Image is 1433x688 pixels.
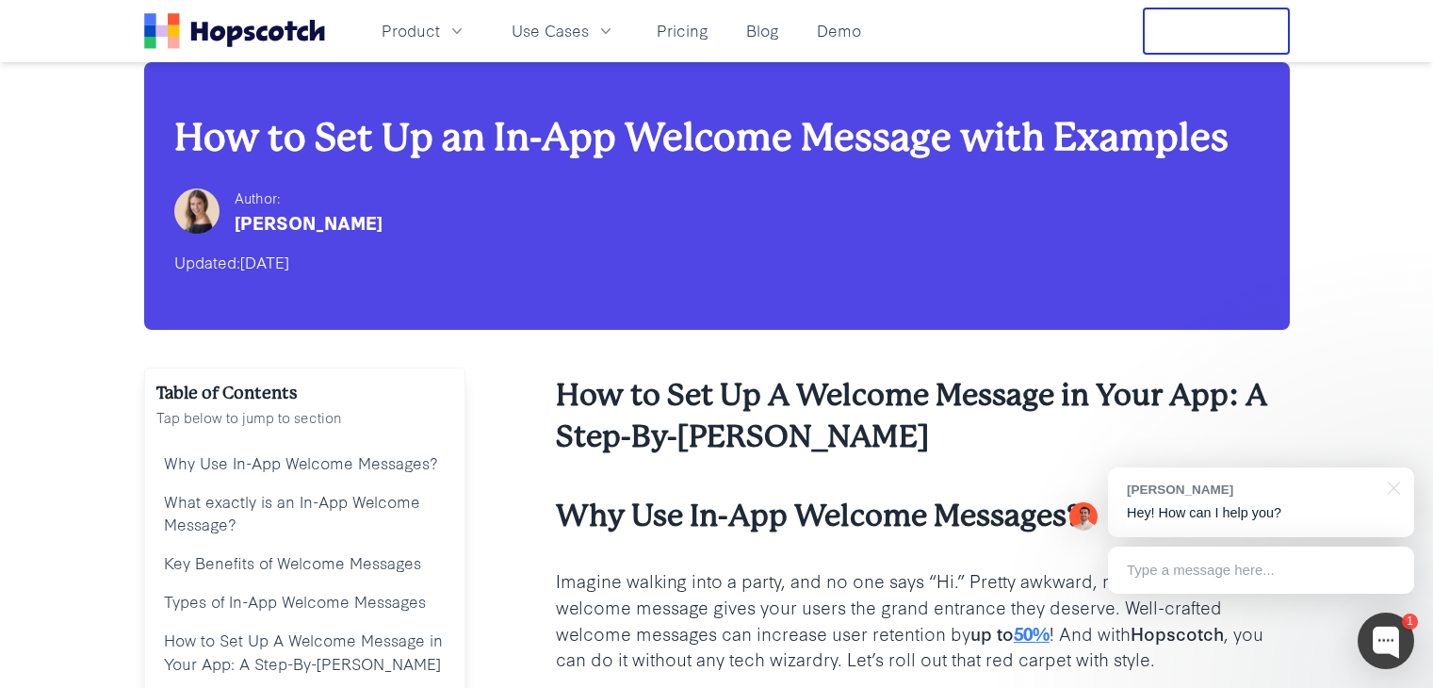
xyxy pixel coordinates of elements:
a: Home [144,13,325,49]
div: 1 [1402,614,1418,630]
a: How to Set Up A Welcome Message in Your App: A Step-By-[PERSON_NAME] [156,621,453,683]
button: Free Trial [1143,8,1290,55]
img: Mark Spera [1069,502,1098,531]
div: Updated: [174,247,1260,277]
a: 50% [1014,620,1050,646]
a: Demo [809,15,869,46]
p: Tap below to jump to section [156,406,453,429]
a: Key Benefits of Welcome Messages [156,544,453,582]
button: Product [370,15,478,46]
h2: How to Set Up A Welcome Message in Your App: A Step-By-[PERSON_NAME] [556,375,1290,458]
a: Blog [739,15,787,46]
b: up to [970,620,1014,646]
span: Product [382,19,440,42]
b: Hopscotch [1131,620,1224,646]
div: [PERSON_NAME] [1127,481,1376,499]
div: [PERSON_NAME] [235,209,383,236]
img: Hailey Friedman [174,188,220,234]
p: Imagine walking into a party, and no one says “Hi.” Pretty awkward, right? A good in-app welcome ... [556,567,1290,673]
p: Hey! How can I help you? [1127,503,1395,523]
a: What exactly is an In-App Welcome Message? [156,483,453,545]
time: [DATE] [240,251,289,272]
h2: Table of Contents [156,380,453,406]
a: Pricing [649,15,716,46]
h1: How to Set Up an In-App Welcome Message with Examples [174,115,1260,160]
button: Use Cases [500,15,627,46]
a: Types of In-App Welcome Messages [156,582,453,621]
h3: Why Use In-App Welcome Messages? [556,496,1290,537]
div: Type a message here... [1108,547,1414,594]
div: Author: [235,187,383,209]
span: Use Cases [512,19,589,42]
a: Why Use In-App Welcome Messages? [156,444,453,483]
